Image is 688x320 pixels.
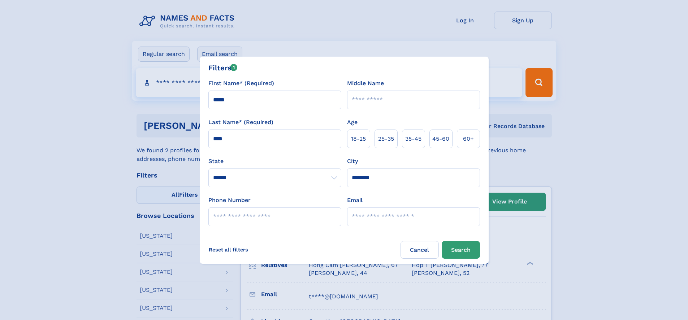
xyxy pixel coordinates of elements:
[405,135,421,143] span: 35‑45
[347,79,384,88] label: Middle Name
[204,241,253,258] label: Reset all filters
[208,62,238,73] div: Filters
[208,118,273,127] label: Last Name* (Required)
[347,157,358,166] label: City
[208,196,251,205] label: Phone Number
[378,135,394,143] span: 25‑35
[463,135,474,143] span: 60+
[401,241,439,259] label: Cancel
[347,196,363,205] label: Email
[208,157,341,166] label: State
[208,79,274,88] label: First Name* (Required)
[432,135,449,143] span: 45‑60
[351,135,366,143] span: 18‑25
[347,118,358,127] label: Age
[442,241,480,259] button: Search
